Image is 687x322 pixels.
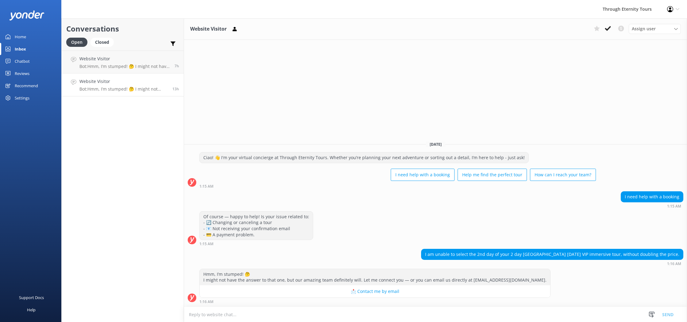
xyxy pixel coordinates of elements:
div: Help [27,304,36,316]
div: Ciao! 👋 I'm your virtual concierge at Through Eternity Tours. Whether you’re planning your next a... [200,152,528,163]
div: Assign User [629,24,681,34]
div: Support Docs [19,291,44,304]
img: yonder-white-logo.png [9,10,44,21]
strong: 1:16 AM [667,262,681,266]
button: Help me find the perfect tour [458,169,527,181]
a: Closed [90,39,117,45]
div: Sep 28 2025 01:15am (UTC +02:00) Europe/Amsterdam [621,204,683,208]
span: Sep 28 2025 07:49am (UTC +02:00) Europe/Amsterdam [175,63,179,69]
div: I need help with a booking [621,192,683,202]
button: How can I reach your team? [530,169,596,181]
button: I need help with a booking [391,169,455,181]
div: Sep 28 2025 01:16am (UTC +02:00) Europe/Amsterdam [421,261,683,266]
div: Sep 28 2025 01:15am (UTC +02:00) Europe/Amsterdam [199,241,313,246]
strong: 1:15 AM [199,185,213,188]
a: Open [66,39,90,45]
div: Closed [90,38,114,47]
div: Sep 28 2025 01:16am (UTC +02:00) Europe/Amsterdam [199,299,551,304]
h2: Conversations [66,23,179,35]
span: Assign user [632,25,656,32]
strong: 1:16 AM [199,300,213,304]
div: Of course — happy to help! Is your issue related to: - 🔄 Changing or canceling a tour - 📧 Not rec... [200,212,313,240]
h3: Website Visitor [190,25,227,33]
strong: 1:15 AM [199,242,213,246]
div: Recommend [15,80,38,92]
div: I am unable to select the 2nd day of your 2 day [GEOGRAPHIC_DATA] [DATE] VIP immersive tour, with... [421,249,683,260]
a: Website VisitorBot:Hmm, I’m stumped! 🤔 I might not have the answer to that one, but our amazing t... [62,51,184,73]
div: Open [66,38,87,47]
p: Bot: Hmm, I’m stumped! 🤔 I might not have the answer to that one, but our amazing team definitely... [79,64,170,69]
h4: Website Visitor [79,78,168,85]
a: Website VisitorBot:Hmm, I’m stumped! 🤔 I might not have the answer to that one, but our amazing t... [62,73,184,96]
span: [DATE] [426,142,445,147]
div: Chatbot [15,55,30,67]
div: Home [15,31,26,43]
div: Reviews [15,67,29,80]
div: Inbox [15,43,26,55]
span: Sep 28 2025 01:16am (UTC +02:00) Europe/Amsterdam [172,86,179,92]
div: Sep 28 2025 01:15am (UTC +02:00) Europe/Amsterdam [199,184,596,188]
p: Bot: Hmm, I’m stumped! 🤔 I might not have the answer to that one, but our amazing team definitely... [79,86,168,92]
button: 📩 Contact me by email [200,285,550,298]
strong: 1:15 AM [667,204,681,208]
div: Hmm, I’m stumped! 🤔 I might not have the answer to that one, but our amazing team definitely will... [200,269,550,285]
h4: Website Visitor [79,55,170,62]
div: Settings [15,92,29,104]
